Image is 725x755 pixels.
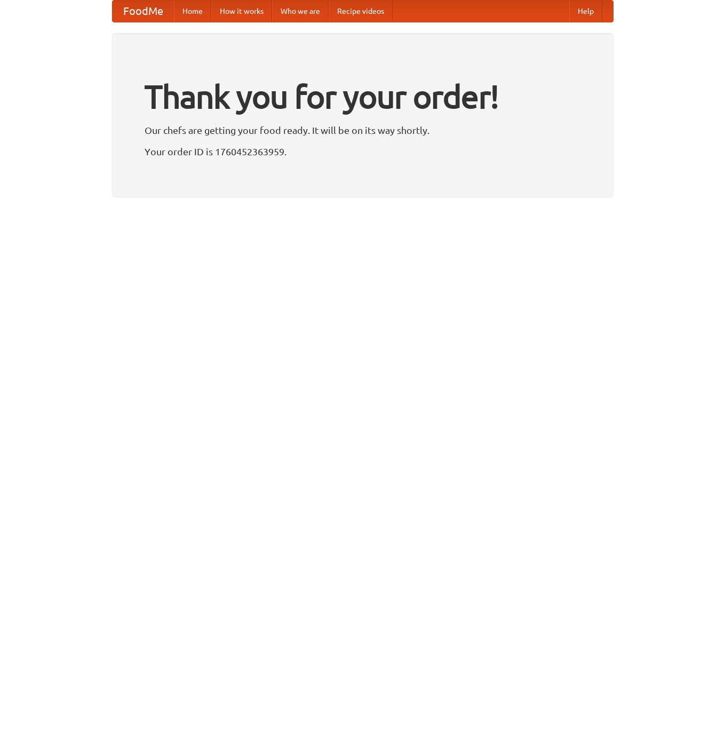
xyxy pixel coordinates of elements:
h1: Thank you for your order! [145,71,581,122]
a: FoodMe [113,1,174,22]
a: How it works [211,1,272,22]
a: Help [569,1,602,22]
p: Your order ID is 1760452363959. [145,144,581,160]
p: Our chefs are getting your food ready. It will be on its way shortly. [145,122,581,138]
a: Home [174,1,211,22]
a: Who we are [272,1,329,22]
a: Recipe videos [329,1,393,22]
